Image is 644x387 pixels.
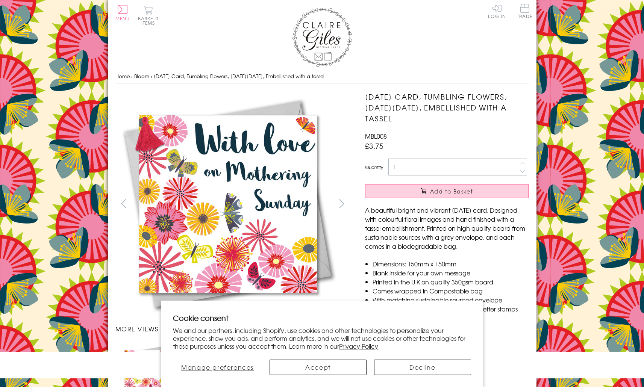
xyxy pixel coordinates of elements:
a: Log In [488,4,506,18]
img: Claire Giles Greetings Cards [292,8,352,67]
h1: [DATE] Card, Tumbling Flowers, [DATE][DATE], Embellished with a tassel [365,91,529,124]
span: [DATE] Card, Tumbling Flowers, [DATE][DATE], Embellished with a tassel [154,73,324,80]
span: Menu [115,15,130,22]
span: Trade [517,4,533,18]
span: Add to Basket [430,187,473,195]
li: Blank inside for your own message [373,268,529,277]
li: Printed in the U.K on quality 350gsm board [373,277,529,286]
span: 0 items [141,15,159,26]
h2: Cookie consent [173,313,471,323]
p: A beautiful bright and vibrant [DATE] card. Designed with colourful floral images and hand finish... [365,206,529,251]
p: We and our partners, including Shopify, use cookies and other technologies to personalize your ex... [173,327,471,350]
span: MBL008 [365,132,387,141]
img: Mother's Day Card, Tumbling Flowers, Mothering Sunday, Embellished with a tassel [115,91,341,317]
button: Menu [115,5,130,21]
button: prev [115,195,132,212]
label: Quantity [365,164,383,171]
button: Accept [270,360,367,375]
span: £3.75 [365,141,383,151]
span: Manage preferences [181,363,254,372]
span: › [131,73,133,80]
li: With matching sustainable sourced envelope [373,295,529,304]
nav: breadcrumbs [115,69,529,84]
button: Basket0 items [138,6,159,25]
h3: More views [115,324,350,333]
button: next [333,195,350,212]
a: Trade [517,4,533,20]
li: Comes wrapped in Compostable bag [373,286,529,295]
button: Add to Basket [365,184,529,198]
a: Privacy Policy [339,342,378,351]
a: Home [115,73,130,80]
img: Mother's Day Card, Tumbling Flowers, Mothering Sunday, Embellished with a tassel [350,91,576,317]
li: Dimensions: 150mm x 150mm [373,259,529,268]
a: Bloom [134,73,149,80]
button: Manage preferences [173,360,262,375]
button: Decline [374,360,471,375]
span: › [151,73,152,80]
